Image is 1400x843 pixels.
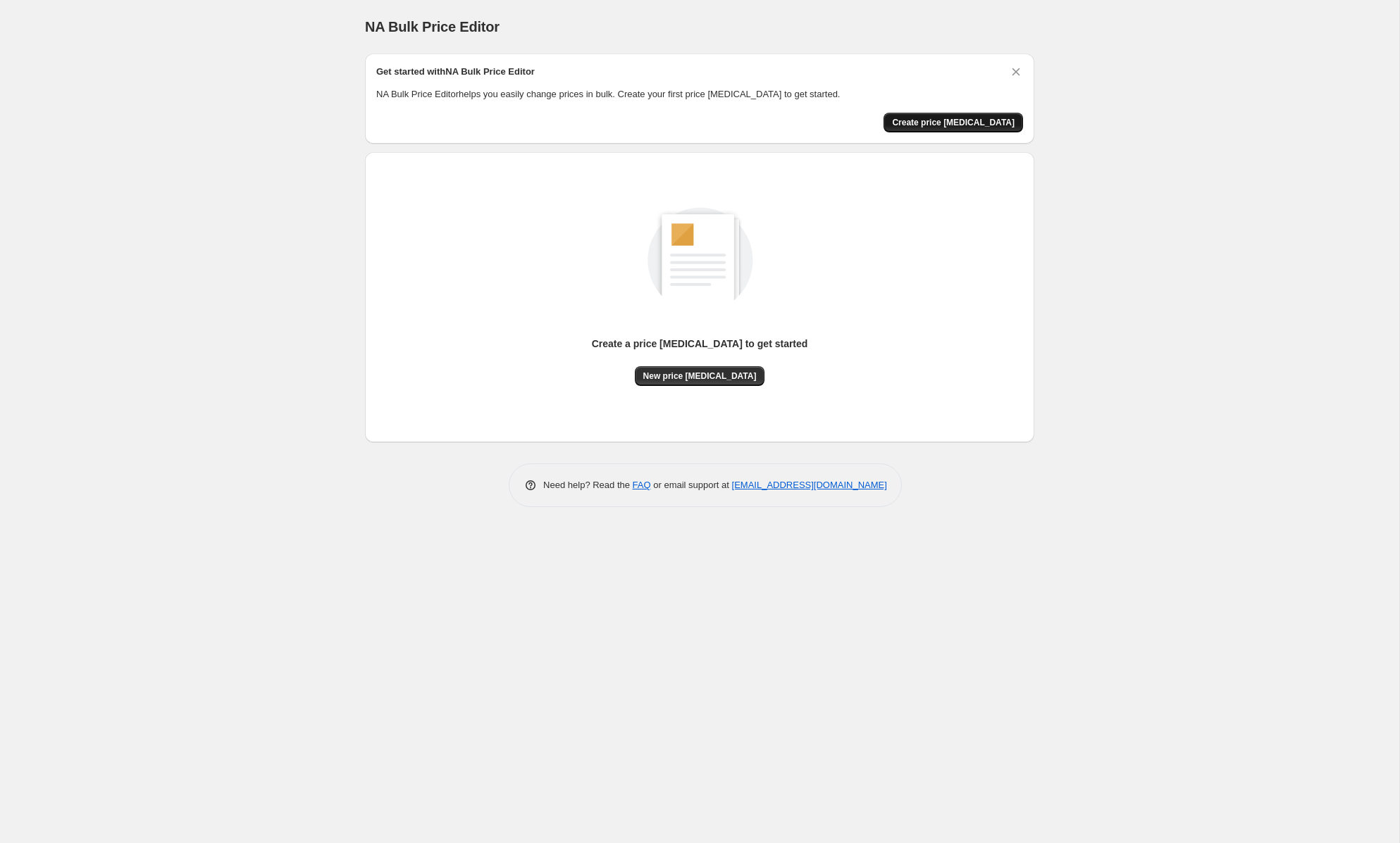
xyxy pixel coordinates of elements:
span: or email support at [651,480,732,490]
span: Create price [MEDICAL_DATA] [892,117,1015,128]
span: Need help? Read the [543,480,633,490]
a: FAQ [633,480,651,490]
span: NA Bulk Price Editor [365,19,500,35]
a: [EMAIL_ADDRESS][DOMAIN_NAME] [732,480,887,490]
h2: Get started with NA Bulk Price Editor [376,65,535,79]
button: New price [MEDICAL_DATA] [635,366,765,386]
span: New price [MEDICAL_DATA] [643,370,757,382]
button: Create price change job [884,113,1023,132]
p: Create a price [MEDICAL_DATA] to get started [592,337,808,351]
p: NA Bulk Price Editor helps you easily change prices in bulk. Create your first price [MEDICAL_DAT... [376,87,1023,101]
button: Dismiss card [1009,65,1023,79]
